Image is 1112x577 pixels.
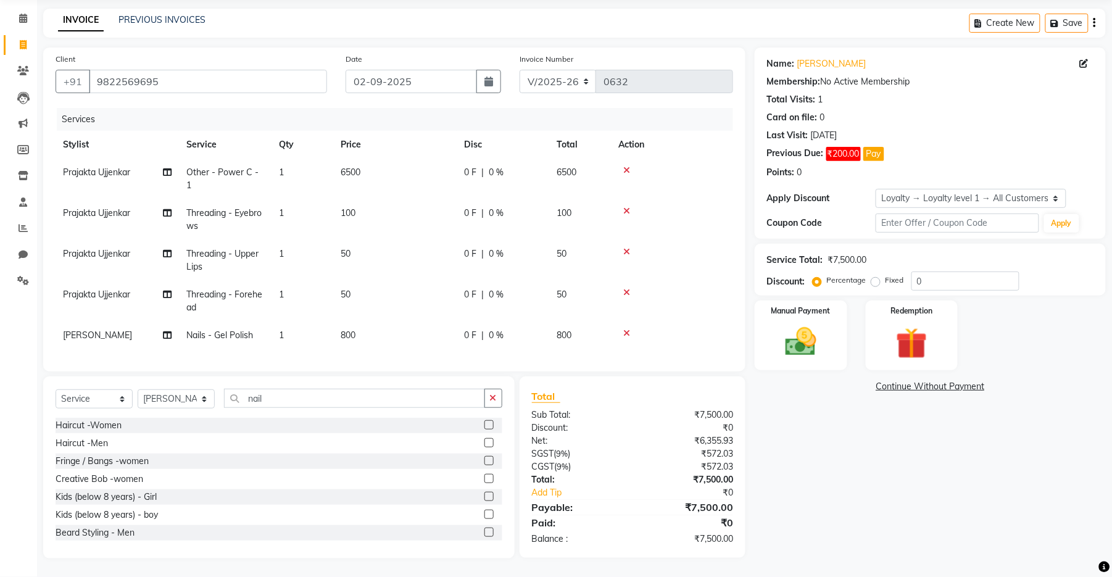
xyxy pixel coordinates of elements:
div: ₹0 [633,515,742,530]
span: [PERSON_NAME] [63,330,132,341]
span: 50 [557,289,566,300]
div: Previous Due: [767,147,824,161]
span: 0 F [464,288,476,301]
span: 50 [341,248,351,259]
div: Sub Total: [523,409,633,421]
span: 0 % [489,288,504,301]
div: Payable: [523,500,633,515]
div: Haircut -Women [56,419,122,432]
span: 50 [557,248,566,259]
button: Pay [863,147,884,161]
div: Kids (below 8 years) - boy [56,509,158,521]
div: ( ) [523,447,633,460]
img: _gift.svg [886,324,937,363]
div: 1 [818,93,823,106]
span: 0 % [489,207,504,220]
span: 0 % [489,247,504,260]
div: ₹0 [633,421,742,434]
span: 0 F [464,207,476,220]
div: Services [57,108,742,131]
span: | [481,329,484,342]
div: No Active Membership [767,75,1093,88]
span: 50 [341,289,351,300]
div: Haircut -Men [56,437,108,450]
div: Coupon Code [767,217,876,230]
div: ₹7,500.00 [633,409,742,421]
div: Discount: [767,275,805,288]
span: | [481,247,484,260]
span: 1 [279,289,284,300]
span: 9% [557,462,569,471]
div: Paid: [523,515,633,530]
span: 800 [341,330,355,341]
span: 800 [557,330,571,341]
th: Stylist [56,131,179,159]
span: 6500 [557,167,576,178]
button: Create New [969,14,1040,33]
div: ₹6,355.93 [633,434,742,447]
span: 0 F [464,166,476,179]
div: Net: [523,434,633,447]
button: Save [1045,14,1089,33]
span: 1 [279,330,284,341]
div: Apply Discount [767,192,876,205]
a: Continue Without Payment [757,380,1103,393]
span: Nails - Gel Polish [186,330,253,341]
div: Service Total: [767,254,823,267]
span: | [481,288,484,301]
th: Service [179,131,272,159]
span: Other - Power C - 1 [186,167,259,191]
div: Discount: [523,421,633,434]
div: Total Visits: [767,93,816,106]
span: SGST [532,448,554,459]
span: 0 % [489,329,504,342]
label: Date [346,54,362,65]
span: 100 [557,207,571,218]
button: Apply [1044,214,1079,233]
label: Invoice Number [520,54,573,65]
span: 0 % [489,166,504,179]
div: Card on file: [767,111,818,124]
label: Percentage [827,275,866,286]
th: Disc [457,131,549,159]
div: ₹7,500.00 [633,500,742,515]
a: Add Tip [523,486,651,499]
span: Prajakta Ujjenkar [63,207,130,218]
div: Membership: [767,75,821,88]
div: ₹7,500.00 [633,533,742,546]
span: 0 F [464,329,476,342]
a: [PERSON_NAME] [797,57,866,70]
span: Prajakta Ujjenkar [63,248,130,259]
span: 100 [341,207,355,218]
div: Total: [523,473,633,486]
div: 0 [820,111,825,124]
div: ₹0 [651,486,742,499]
span: 1 [279,207,284,218]
span: ₹200.00 [826,147,861,161]
div: Kids (below 8 years) - Girl [56,491,157,504]
span: Prajakta Ujjenkar [63,289,130,300]
span: CGST [532,461,555,472]
div: ₹572.03 [633,460,742,473]
span: 6500 [341,167,360,178]
div: Creative Bob -women [56,473,143,486]
label: Manual Payment [771,305,831,317]
div: ₹7,500.00 [828,254,867,267]
label: Fixed [886,275,904,286]
div: Beard Styling - Men [56,526,135,539]
th: Action [611,131,733,159]
th: Total [549,131,611,159]
div: Points: [767,166,795,179]
div: [DATE] [811,129,837,142]
div: ₹7,500.00 [633,473,742,486]
span: | [481,207,484,220]
input: Search by Name/Mobile/Email/Code [89,70,327,93]
input: Search or Scan [224,389,485,408]
th: Qty [272,131,333,159]
span: | [481,166,484,179]
div: Balance : [523,533,633,546]
div: 0 [797,166,802,179]
span: Threading - Upper Lips [186,248,259,272]
a: PREVIOUS INVOICES [118,14,205,25]
span: Threading - Forehead [186,289,262,313]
